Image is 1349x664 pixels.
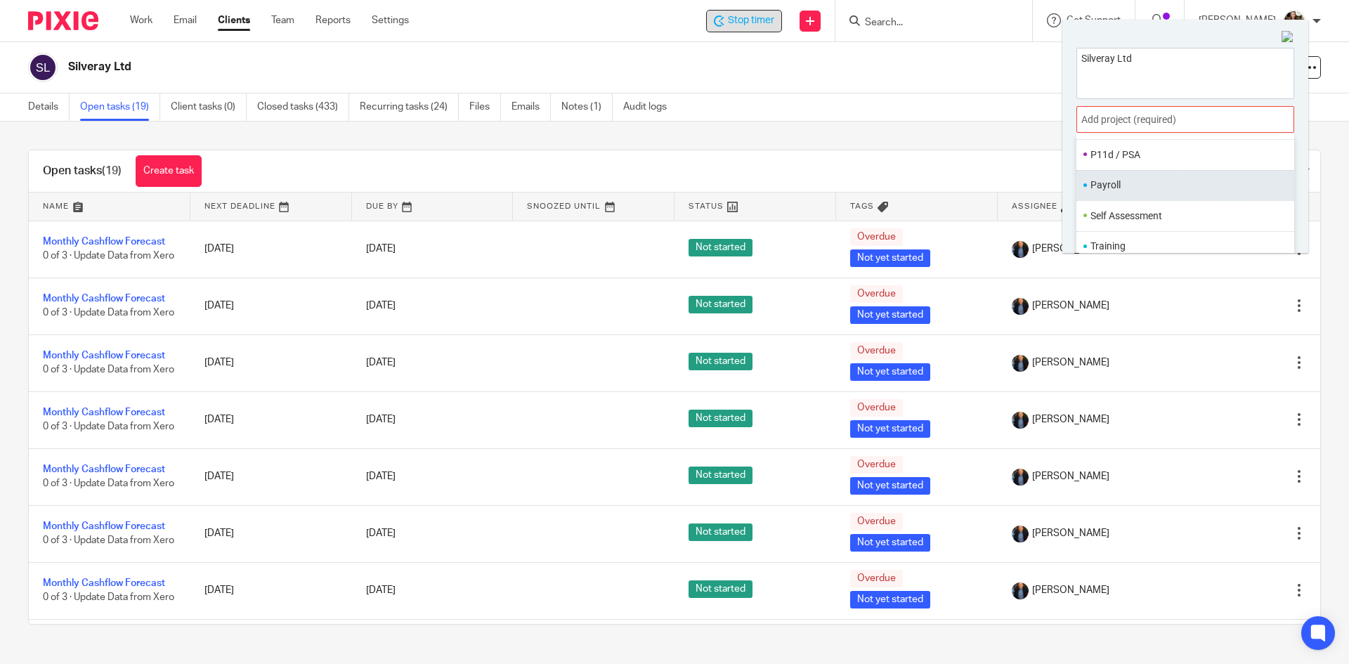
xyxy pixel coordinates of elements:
span: Not started [689,467,752,484]
span: Overdue [850,399,903,417]
img: martin-hickman.jpg [1012,412,1029,429]
span: Stop timer [728,13,774,28]
span: [PERSON_NAME] [1032,356,1109,370]
span: 0 of 3 · Update Data from Xero [43,422,174,432]
span: 0 of 3 · Update Data from Xero [43,593,174,603]
td: [DATE] [190,334,352,391]
div: Silveray Ltd [706,10,782,32]
li: Favorite [1274,237,1291,256]
img: martin-hickman.jpg [1012,298,1029,315]
span: Get Support [1067,15,1121,25]
a: Monthly Cashflow Forecast [43,294,165,304]
img: MaxAcc_Sep21_ElliDeanPhoto_030.jpg [1283,10,1305,32]
span: [PERSON_NAME] [1032,299,1109,313]
span: Overdue [850,342,903,360]
span: [PERSON_NAME] [1032,583,1109,597]
a: Emails [511,93,551,121]
img: martin-hickman.jpg [1012,526,1029,542]
ul: P11d / PSA [1076,139,1294,169]
a: Settings [372,13,409,27]
td: [DATE] [190,391,352,448]
td: [DATE] [190,448,352,505]
span: Not yet started [850,249,930,267]
span: 0 of 3 · Update Data from Xero [43,536,174,546]
span: (19) [102,165,122,176]
span: [DATE] [366,415,396,424]
span: Overdue [850,285,903,303]
span: Not yet started [850,477,930,495]
span: [PERSON_NAME] [1032,242,1109,256]
td: [DATE] [190,562,352,619]
a: Files [469,93,501,121]
span: Not yet started [850,363,930,381]
a: Clients [218,13,250,27]
span: Not started [689,580,752,598]
li: Favorite [1274,176,1291,195]
input: Search [864,17,990,30]
span: [DATE] [366,358,396,367]
span: Overdue [850,456,903,474]
a: Team [271,13,294,27]
span: [PERSON_NAME] [1032,412,1109,427]
textarea: Silveray Ltd [1077,48,1293,94]
span: 0 of 3 · Update Data from Xero [43,308,174,318]
a: Email [174,13,197,27]
a: Reports [315,13,351,27]
td: [DATE] [190,221,352,278]
ul: Training [1076,231,1294,261]
a: Monthly Cashflow Forecast [43,521,165,531]
a: Client tasks (0) [171,93,247,121]
a: Monthly Cashflow Forecast [43,237,165,247]
span: Not yet started [850,591,930,608]
span: [DATE] [366,471,396,481]
span: [DATE] [366,585,396,595]
span: Not started [689,523,752,541]
a: Monthly Cashflow Forecast [43,351,165,360]
li: Favorite [1274,145,1291,164]
a: Open tasks (19) [80,93,160,121]
a: Monthly Cashflow Forecast [43,464,165,474]
a: Monthly Cashflow Forecast [43,408,165,417]
a: Audit logs [623,93,677,121]
li: Self Assessment [1090,209,1274,223]
img: martin-hickman.jpg [1012,355,1029,372]
span: [DATE] [366,301,396,311]
a: Work [130,13,152,27]
img: martin-hickman.jpg [1012,582,1029,599]
span: 0 of 3 · Update Data from Xero [43,252,174,261]
span: Not started [689,410,752,427]
a: Closed tasks (433) [257,93,349,121]
img: martin-hickman.jpg [1012,241,1029,258]
img: Close [1282,31,1294,44]
span: Not started [689,239,752,256]
ul: Payroll [1076,170,1294,200]
span: [PERSON_NAME] [1032,526,1109,540]
img: svg%3E [28,53,58,82]
span: Overdue [850,513,903,530]
td: [DATE] [190,505,352,562]
span: [PERSON_NAME] [1032,469,1109,483]
span: Snoozed Until [527,202,601,210]
li: P11d / PSA [1090,148,1274,162]
a: Recurring tasks (24) [360,93,459,121]
span: Not yet started [850,306,930,324]
li: Training [1090,239,1274,254]
h2: Silveray Ltd [68,60,918,74]
img: martin-hickman.jpg [1012,469,1029,486]
span: Overdue [850,228,903,246]
li: Favorite [1274,206,1291,225]
ul: Self Assessment [1076,200,1294,230]
h1: Open tasks [43,164,122,178]
a: Create task [136,155,202,187]
a: Details [28,93,70,121]
span: [DATE] [366,528,396,538]
span: Tags [850,202,874,210]
span: Not started [689,353,752,370]
span: [DATE] [366,244,396,254]
span: Not yet started [850,420,930,438]
span: Status [689,202,724,210]
a: Notes (1) [561,93,613,121]
p: [PERSON_NAME] [1199,13,1276,27]
span: 0 of 3 · Update Data from Xero [43,479,174,489]
span: Overdue [850,570,903,587]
